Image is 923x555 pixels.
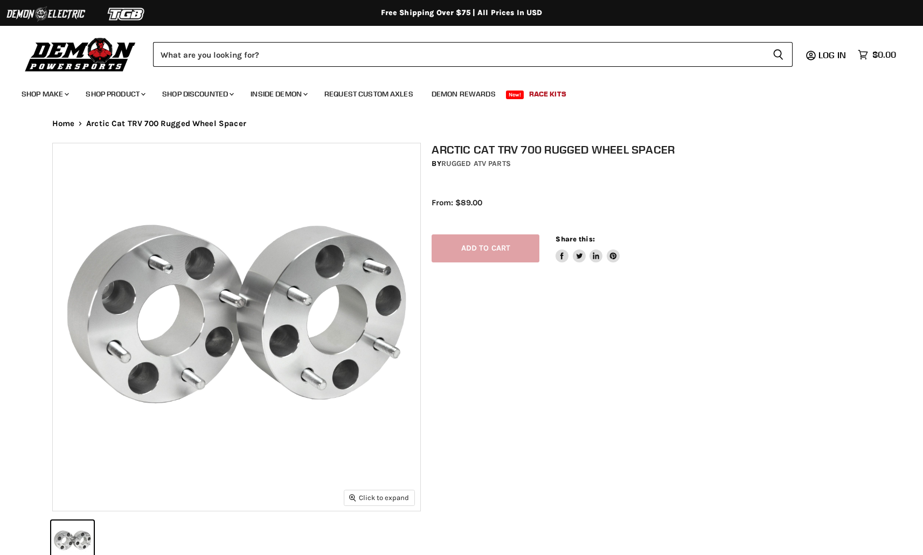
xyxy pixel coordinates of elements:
div: Free Shipping Over $75 | All Prices In USD [31,8,893,18]
div: by [432,158,882,170]
a: $0.00 [852,47,901,63]
button: Click to expand [344,490,414,505]
a: Shop Discounted [154,83,240,105]
span: Log in [818,50,846,60]
a: Request Custom Axles [316,83,421,105]
button: Search [764,42,793,67]
img: TGB Logo 2 [86,4,167,24]
a: Shop Make [13,83,75,105]
a: Rugged ATV Parts [441,159,511,168]
a: Demon Rewards [424,83,504,105]
span: Share this: [556,235,594,243]
img: Demon Electric Logo 2 [5,4,86,24]
span: From: $89.00 [432,198,482,207]
span: $0.00 [872,50,896,60]
input: Search [153,42,764,67]
a: Shop Product [78,83,152,105]
nav: Breadcrumbs [31,119,893,128]
aside: Share this: [556,234,620,263]
img: Arctic Cat TRV 700 Rugged Wheel Spacer [53,143,420,511]
h1: Arctic Cat TRV 700 Rugged Wheel Spacer [432,143,882,156]
a: Inside Demon [242,83,314,105]
span: New! [506,91,524,99]
span: Click to expand [349,494,409,502]
a: Home [52,119,75,128]
a: Race Kits [521,83,574,105]
span: Arctic Cat TRV 700 Rugged Wheel Spacer [86,119,246,128]
form: Product [153,42,793,67]
ul: Main menu [13,79,893,105]
a: Log in [814,50,852,60]
img: Demon Powersports [22,35,140,73]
